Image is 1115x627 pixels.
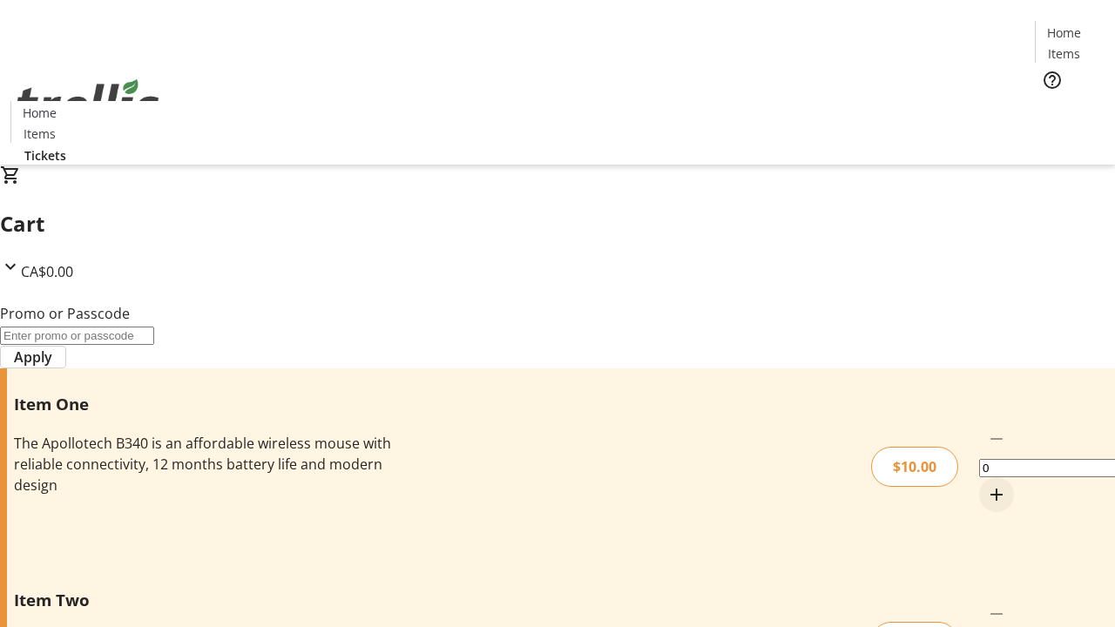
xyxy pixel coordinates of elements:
button: Increment by one [979,477,1014,512]
div: The Apollotech B340 is an affordable wireless mouse with reliable connectivity, 12 months battery... [14,433,395,496]
h3: Item One [14,392,395,416]
span: Home [1047,24,1081,42]
button: Help [1035,63,1070,98]
span: Apply [14,347,52,367]
a: Tickets [1035,101,1105,119]
div: $10.00 [871,447,958,487]
span: CA$0.00 [21,262,73,281]
a: Home [11,104,67,122]
a: Tickets [10,146,80,165]
span: Tickets [24,146,66,165]
span: Items [24,125,56,143]
a: Items [1036,44,1091,63]
span: Home [23,104,57,122]
h3: Item Two [14,588,395,612]
a: Home [1036,24,1091,42]
img: Orient E2E Organization pI0MvkENdL's Logo [10,60,166,147]
span: Items [1048,44,1080,63]
span: Tickets [1049,101,1091,119]
a: Items [11,125,67,143]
